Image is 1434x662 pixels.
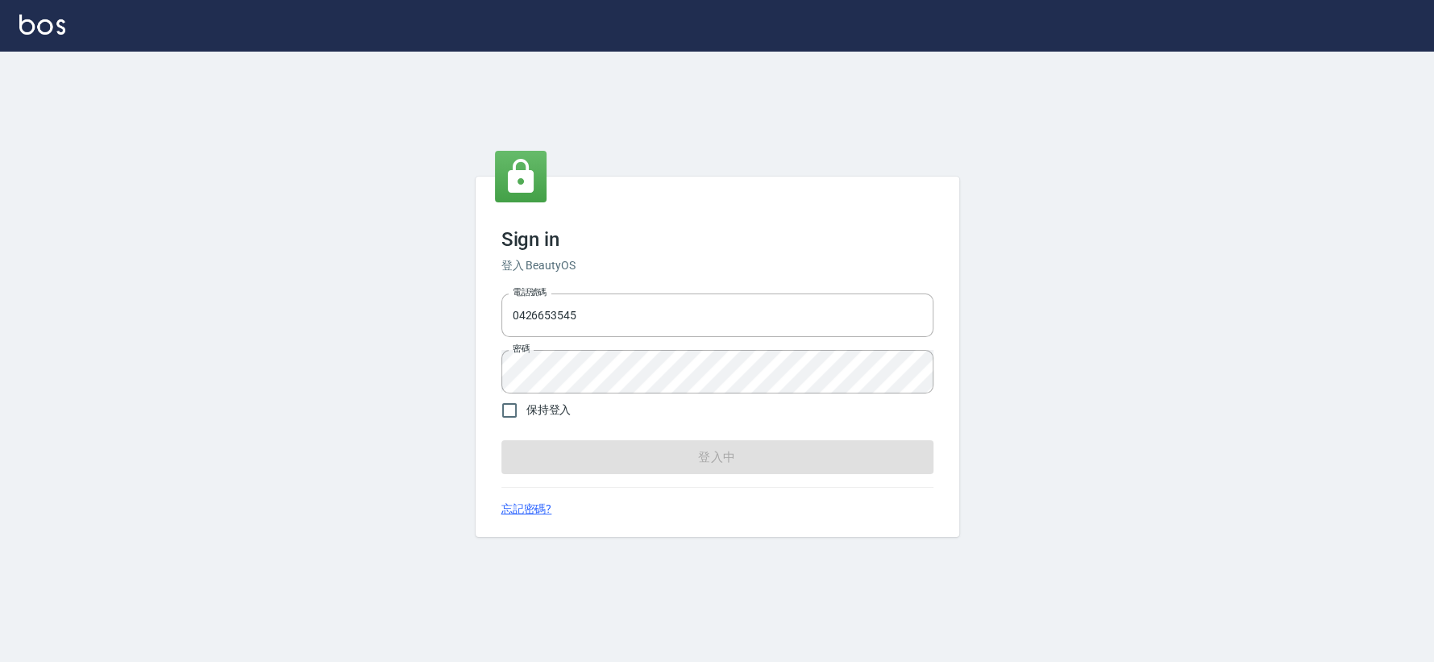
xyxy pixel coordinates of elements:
span: 保持登入 [526,402,572,418]
h6: 登入 BeautyOS [501,257,933,274]
a: 忘記密碼? [501,501,552,518]
label: 密碼 [513,343,530,355]
label: 電話號碼 [513,286,547,298]
h3: Sign in [501,228,933,251]
img: Logo [19,15,65,35]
